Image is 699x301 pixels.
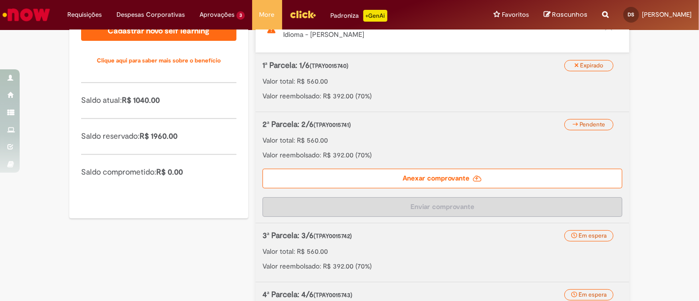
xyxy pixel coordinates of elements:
label: Anexar comprovante [262,169,622,188]
span: (TPAY0015741) [314,121,351,129]
div: Padroniza [331,10,387,22]
img: ServiceNow [1,5,52,25]
p: Saldo atual: [81,95,236,106]
p: 2ª Parcela: 2/6 [262,119,571,130]
span: (TPAY0015743) [314,291,352,299]
span: Expirado [580,61,603,69]
span: Aprovações [200,10,234,20]
p: 3ª Parcela: 3/6 [262,230,571,241]
p: Saldo comprometido: [81,167,236,178]
span: Rascunhos [552,10,587,19]
span: More [260,10,275,20]
span: (TPAY0015740) [310,62,349,70]
span: Despesas Corporativas [116,10,185,20]
span: Em espera [579,291,607,299]
span: Favoritos [502,10,529,20]
a: Clique aqui para saber mais sobre o benefício [81,51,236,70]
a: Rascunhos [544,10,587,20]
p: Valor reembolsado: R$ 392.00 (70%) [262,91,622,101]
span: (TPAY0015742) [314,232,352,240]
p: Valor total: R$ 560.00 [262,135,622,145]
p: 4ª Parcela: 4/6 [262,289,571,301]
img: click_logo_yellow_360x200.png [290,7,316,22]
span: 3 [236,11,245,20]
span: [PERSON_NAME] [642,10,692,19]
span: R$ 1040.00 [122,95,160,105]
span: R$ 1960.00 [140,131,177,141]
p: Valor total: R$ 560.00 [262,76,622,86]
p: 1ª Parcela: 1/6 [262,60,571,71]
span: R$ 0.00 [156,167,183,177]
p: Valor reembolsado: R$ 392.00 (70%) [262,150,622,160]
span: Requisições [67,10,102,20]
span: DS [628,11,635,18]
a: Cadastrar novo self learning [81,21,236,41]
p: Saldo reservado: [81,131,236,142]
span: Pendente [580,120,605,128]
p: Valor reembolsado: R$ 392.00 (70%) [262,261,622,271]
span: Em espera [579,232,607,240]
p: +GenAi [363,10,387,22]
p: Valor total: R$ 560.00 [262,246,622,256]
